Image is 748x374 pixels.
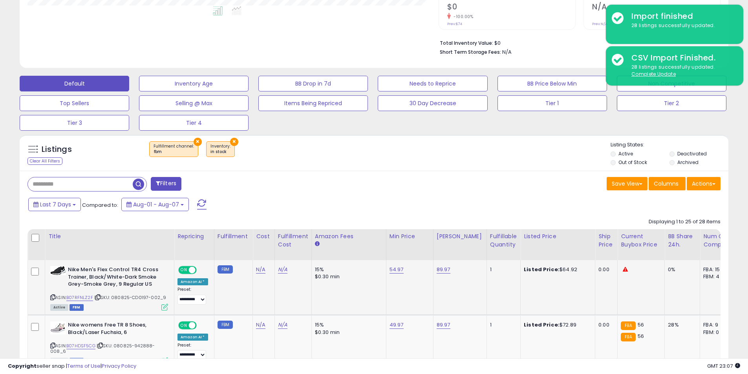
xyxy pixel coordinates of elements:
[618,150,633,157] label: Active
[102,362,136,370] a: Privacy Policy
[50,266,168,310] div: ASIN:
[121,198,189,211] button: Aug-01 - Aug-07
[28,198,81,211] button: Last 7 Days
[20,76,129,91] button: Default
[139,115,249,131] button: Tier 4
[668,266,694,273] div: 0%
[497,76,607,91] button: BB Price Below Min
[315,241,320,248] small: Amazon Fees.
[490,266,514,273] div: 1
[230,138,238,146] button: ×
[68,321,163,338] b: Nike womens Free TR 8 Shoes, Black/Laser Fuchsia, 6
[703,329,729,336] div: FBM: 0
[447,2,575,13] h2: $0
[638,321,644,328] span: 56
[179,267,189,274] span: ON
[668,321,694,328] div: 28%
[677,159,699,166] label: Archived
[390,232,430,241] div: Min Price
[8,362,37,370] strong: Copyright
[177,232,211,241] div: Repricing
[631,71,676,77] u: Complete Update
[621,321,635,330] small: FBA
[490,232,517,249] div: Fulfillable Quantity
[654,180,679,188] span: Columns
[20,95,129,111] button: Top Sellers
[378,76,487,91] button: Needs to Reprice
[256,232,271,241] div: Cost
[50,321,168,363] div: ASIN:
[20,115,129,131] button: Tier 3
[524,321,589,328] div: $72.89
[218,265,233,274] small: FBM
[139,95,249,111] button: Selling @ Max
[625,64,737,78] div: 28 listings successfully updated.
[256,266,265,274] a: N/A
[625,11,737,22] div: Import finished
[315,321,380,328] div: 15%
[210,149,230,155] div: in stock
[440,49,501,55] b: Short Term Storage Fees:
[139,76,249,91] button: Inventory Age
[592,22,607,26] small: Prev: N/A
[315,273,380,280] div: $0.30 min
[278,266,287,274] a: N/A
[703,266,729,273] div: FBA: 15
[256,321,265,329] a: N/A
[598,232,614,249] div: Ship Price
[50,321,66,334] img: 41X9tHPjHXL._SL40_.jpg
[67,362,101,370] a: Terms of Use
[607,177,647,190] button: Save View
[66,294,93,301] a: B07RFNLZ2F
[621,232,661,249] div: Current Buybox Price
[133,201,179,208] span: Aug-01 - Aug-07
[27,157,62,165] div: Clear All Filters
[278,321,287,329] a: N/A
[524,232,592,241] div: Listed Price
[617,95,726,111] button: Tier 2
[703,321,729,328] div: FBA: 9
[50,304,68,311] span: All listings currently available for purchase on Amazon
[611,141,728,149] p: Listing States:
[218,232,249,241] div: Fulfillment
[598,266,611,273] div: 0.00
[625,22,737,29] div: 28 listings successfully updated.
[210,143,230,155] span: Inventory :
[390,321,404,329] a: 49.97
[649,177,686,190] button: Columns
[440,38,715,47] li: $0
[592,2,720,13] h2: N/A
[621,333,635,341] small: FBA
[390,266,404,274] a: 54.97
[69,304,84,311] span: FBM
[48,232,171,241] div: Title
[315,266,380,273] div: 15%
[258,76,368,91] button: BB Drop in 7d
[490,321,514,328] div: 1
[154,143,194,155] span: Fulfillment channel :
[315,329,380,336] div: $0.30 min
[218,321,233,329] small: FBM
[677,150,707,157] label: Deactivated
[8,363,136,370] div: seller snap | |
[196,322,208,329] span: OFF
[668,232,697,249] div: BB Share 24h.
[378,95,487,111] button: 30 Day Decrease
[177,287,208,305] div: Preset:
[151,177,181,191] button: Filters
[437,321,450,329] a: 89.97
[68,266,163,290] b: Nike Men's Flex Control TR4 Cross Trainer, Black/White-Dark Smoke Grey-Smoke Grey, 9 Regular US
[703,232,732,249] div: Num of Comp.
[703,273,729,280] div: FBM: 4
[50,266,66,275] img: 41U1+zG-3oL._SL40_.jpg
[258,95,368,111] button: Items Being Repriced
[447,22,462,26] small: Prev: $74
[66,343,95,349] a: B07HDSF5CG
[598,321,611,328] div: 0.00
[707,362,740,370] span: 2025-08-15 23:07 GMT
[524,266,560,273] b: Listed Price:
[497,95,607,111] button: Tier 1
[177,334,208,341] div: Amazon AI *
[194,138,202,146] button: ×
[524,321,560,328] b: Listed Price:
